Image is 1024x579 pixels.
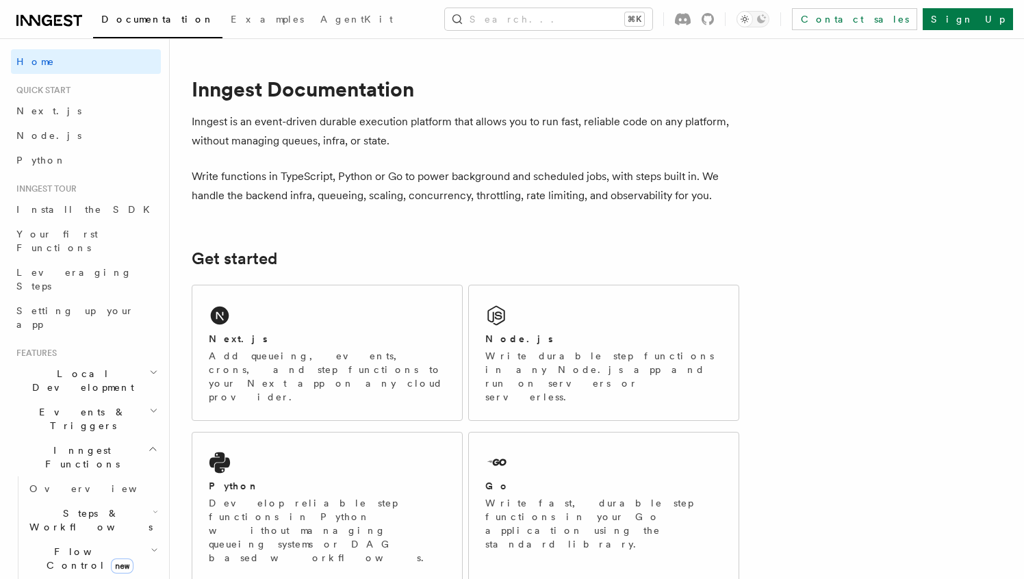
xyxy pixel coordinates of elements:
span: Install the SDK [16,204,158,215]
span: Node.js [16,130,81,141]
button: Search...⌘K [445,8,652,30]
a: Overview [24,476,161,501]
button: Inngest Functions [11,438,161,476]
span: Overview [29,483,170,494]
p: Develop reliable step functions in Python without managing queueing systems or DAG based workflows. [209,496,446,565]
a: Examples [222,4,312,37]
a: Python [11,148,161,172]
h2: Python [209,479,259,493]
span: Flow Control [24,545,151,572]
span: Python [16,155,66,166]
a: Install the SDK [11,197,161,222]
span: Examples [231,14,304,25]
span: Setting up your app [16,305,134,330]
button: Flow Controlnew [24,539,161,578]
a: Node.js [11,123,161,148]
span: Documentation [101,14,214,25]
span: Home [16,55,55,68]
span: Inngest tour [11,183,77,194]
a: Next.jsAdd queueing, events, crons, and step functions to your Next app on any cloud provider. [192,285,463,421]
button: Steps & Workflows [24,501,161,539]
button: Toggle dark mode [737,11,769,27]
p: Write durable step functions in any Node.js app and run on servers or serverless. [485,349,722,404]
a: Leveraging Steps [11,260,161,298]
a: Documentation [93,4,222,38]
a: Home [11,49,161,74]
span: Inngest Functions [11,443,148,471]
p: Inngest is an event-driven durable execution platform that allows you to run fast, reliable code ... [192,112,739,151]
p: Add queueing, events, crons, and step functions to your Next app on any cloud provider. [209,349,446,404]
span: Leveraging Steps [16,267,132,292]
span: Features [11,348,57,359]
p: Write functions in TypeScript, Python or Go to power background and scheduled jobs, with steps bu... [192,167,739,205]
a: Setting up your app [11,298,161,337]
h2: Node.js [485,332,553,346]
kbd: ⌘K [625,12,644,26]
a: AgentKit [312,4,401,37]
span: Steps & Workflows [24,506,153,534]
span: Quick start [11,85,71,96]
p: Write fast, durable step functions in your Go application using the standard library. [485,496,722,551]
span: Next.js [16,105,81,116]
h1: Inngest Documentation [192,77,739,101]
span: Your first Functions [16,229,98,253]
a: Sign Up [923,8,1013,30]
button: Local Development [11,361,161,400]
span: Events & Triggers [11,405,149,433]
a: Your first Functions [11,222,161,260]
h2: Go [485,479,510,493]
a: Next.js [11,99,161,123]
a: Get started [192,249,277,268]
button: Events & Triggers [11,400,161,438]
span: new [111,558,133,574]
h2: Next.js [209,332,268,346]
span: Local Development [11,367,149,394]
a: Node.jsWrite durable step functions in any Node.js app and run on servers or serverless. [468,285,739,421]
span: AgentKit [320,14,393,25]
a: Contact sales [792,8,917,30]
